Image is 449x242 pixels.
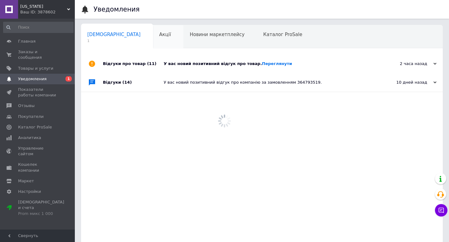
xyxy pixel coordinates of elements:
div: У вас новий позитивний відгук про компанію за замовленням 364793519. [164,80,374,85]
span: (14) [123,80,132,85]
span: (11) [147,61,157,66]
span: 1 [65,76,72,81]
span: 1 [87,39,141,43]
span: Управление сайтом [18,146,58,157]
span: Отзывы [18,103,35,109]
span: Показатели работы компании [18,87,58,98]
span: Montana [20,4,67,9]
div: Prom микс 1 000 [18,211,64,216]
span: Настройки [18,189,41,194]
span: [DEMOGRAPHIC_DATA] и счета [18,199,64,216]
span: Маркет [18,178,34,184]
button: Чат с покупателем [435,204,447,216]
span: Аналитика [18,135,41,141]
span: Покупатели [18,114,44,119]
span: Кошелек компании [18,162,58,173]
h1: Уведомления [94,6,140,13]
span: Заказы и сообщения [18,49,58,60]
span: Каталог ProSale [263,32,302,37]
div: 2 часа назад [374,61,437,67]
div: Відгуки про товар [103,54,164,73]
span: Главная [18,39,36,44]
div: Відгуки [103,73,164,92]
div: Ваш ID: 3878602 [20,9,75,15]
span: Каталог ProSale [18,124,52,130]
span: Акції [159,32,171,37]
div: 10 дней назад [374,80,437,85]
a: Переглянути [262,61,292,66]
input: Поиск [3,22,74,33]
span: Новини маркетплейсу [190,32,244,37]
span: Уведомления [18,76,46,82]
span: Товары и услуги [18,66,53,71]
div: У вас новий позитивний відгук про товар. [164,61,374,67]
span: [DEMOGRAPHIC_DATA] [87,32,141,37]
